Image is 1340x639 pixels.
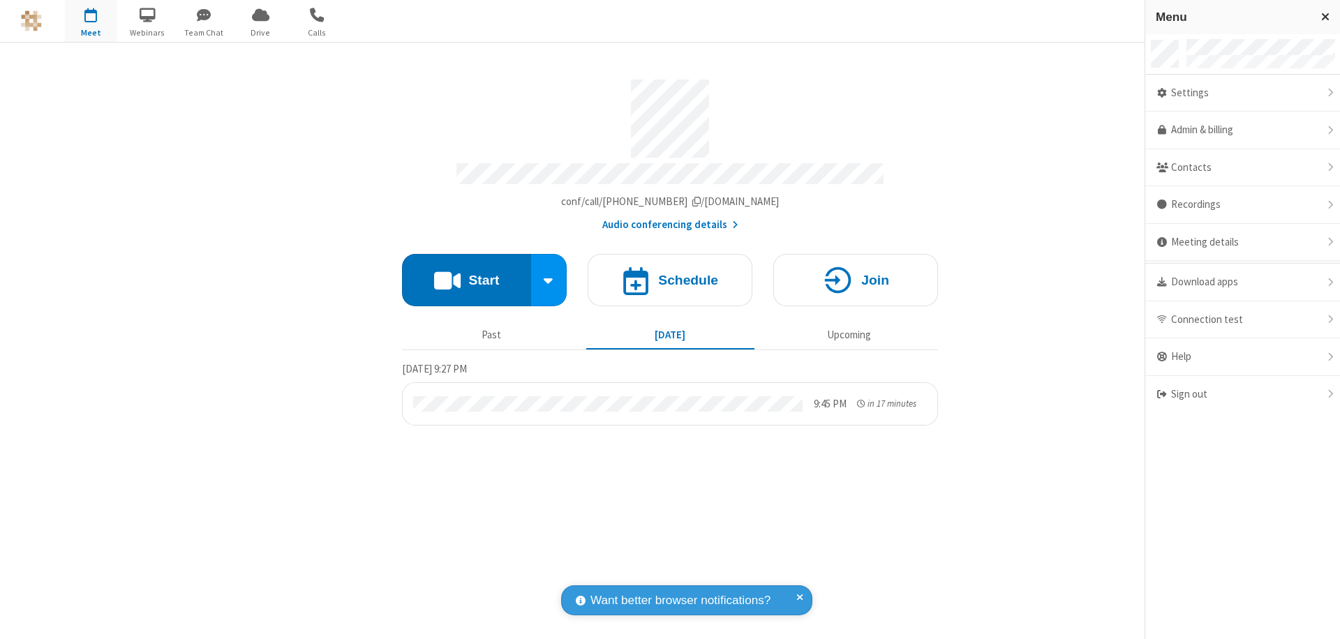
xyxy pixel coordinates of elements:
[1145,264,1340,301] div: Download apps
[1145,149,1340,187] div: Contacts
[590,592,770,610] span: Want better browser notifications?
[402,361,938,426] section: Today's Meetings
[65,27,117,39] span: Meet
[765,322,933,348] button: Upcoming
[531,254,567,306] div: Start conference options
[468,273,499,287] h4: Start
[588,254,752,306] button: Schedule
[586,322,754,348] button: [DATE]
[178,27,230,39] span: Team Chat
[402,69,938,233] section: Account details
[1145,224,1340,262] div: Meeting details
[1145,186,1340,224] div: Recordings
[561,194,780,210] button: Copy my meeting room linkCopy my meeting room link
[1145,301,1340,339] div: Connection test
[1145,338,1340,376] div: Help
[291,27,343,39] span: Calls
[814,396,847,412] div: 9:45 PM
[602,217,738,233] button: Audio conferencing details
[121,27,174,39] span: Webinars
[234,27,287,39] span: Drive
[21,10,42,31] img: QA Selenium DO NOT DELETE OR CHANGE
[402,254,531,306] button: Start
[402,362,467,375] span: [DATE] 9:27 PM
[1156,10,1309,24] h3: Menu
[561,195,780,208] span: Copy my meeting room link
[658,273,718,287] h4: Schedule
[408,322,576,348] button: Past
[773,254,938,306] button: Join
[1145,112,1340,149] a: Admin & billing
[1145,376,1340,413] div: Sign out
[861,273,889,287] h4: Join
[868,398,916,409] span: in 17 minutes
[1145,75,1340,112] div: Settings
